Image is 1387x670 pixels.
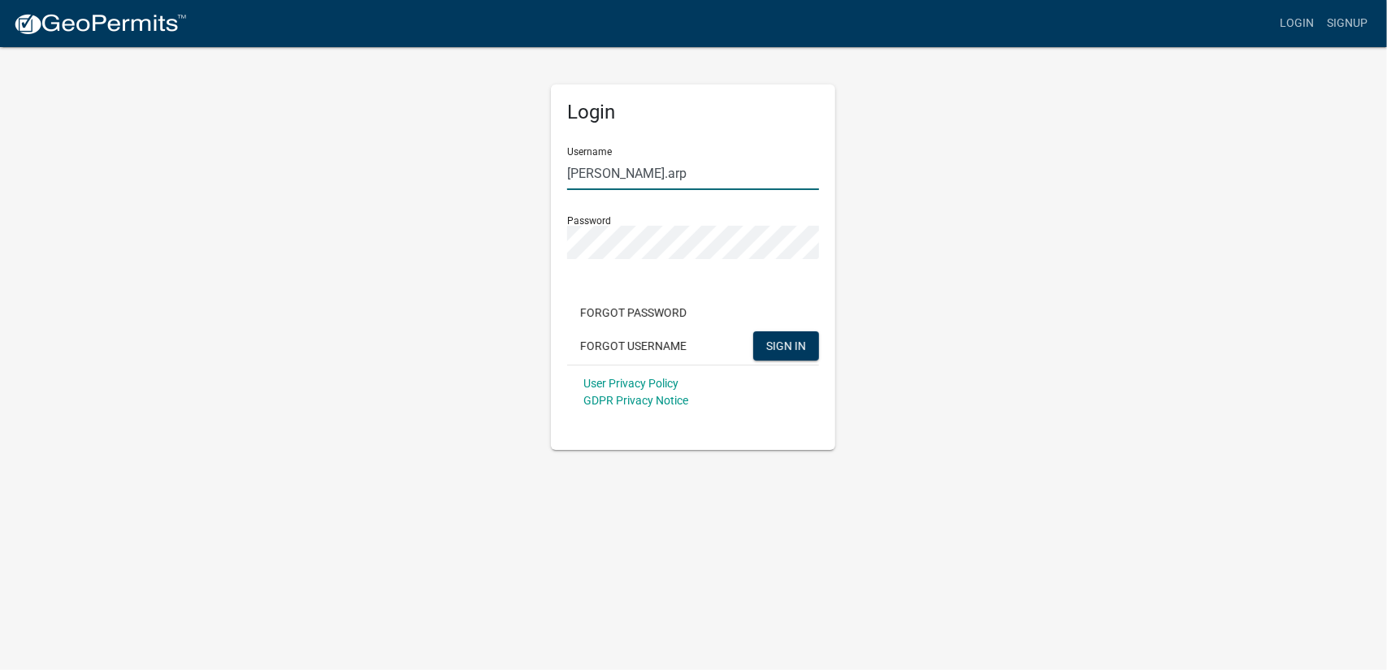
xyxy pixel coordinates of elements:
a: User Privacy Policy [583,377,678,390]
button: Forgot Username [567,331,700,361]
h5: Login [567,101,819,124]
a: Signup [1320,8,1374,39]
span: SIGN IN [766,339,806,352]
button: Forgot Password [567,298,700,327]
a: Login [1273,8,1320,39]
a: GDPR Privacy Notice [583,394,688,407]
button: SIGN IN [753,331,819,361]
